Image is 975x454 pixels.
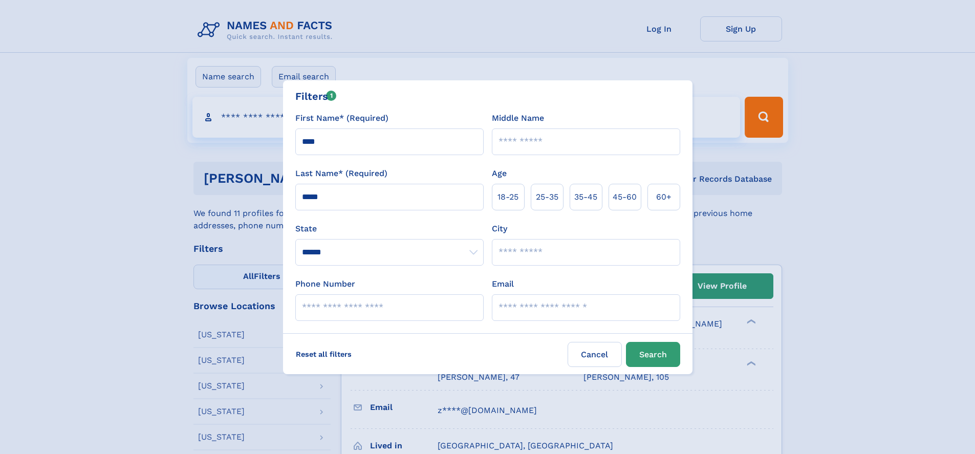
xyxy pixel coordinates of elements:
label: Middle Name [492,112,544,124]
span: 60+ [656,191,671,203]
label: Last Name* (Required) [295,167,387,180]
span: 45‑60 [613,191,637,203]
label: Reset all filters [289,342,358,366]
button: Search [626,342,680,367]
div: Filters [295,89,337,104]
label: First Name* (Required) [295,112,388,124]
label: Age [492,167,507,180]
label: State [295,223,484,235]
label: Cancel [568,342,622,367]
span: 18‑25 [497,191,518,203]
label: City [492,223,507,235]
span: 35‑45 [574,191,597,203]
label: Email [492,278,514,290]
span: 25‑35 [536,191,558,203]
label: Phone Number [295,278,355,290]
